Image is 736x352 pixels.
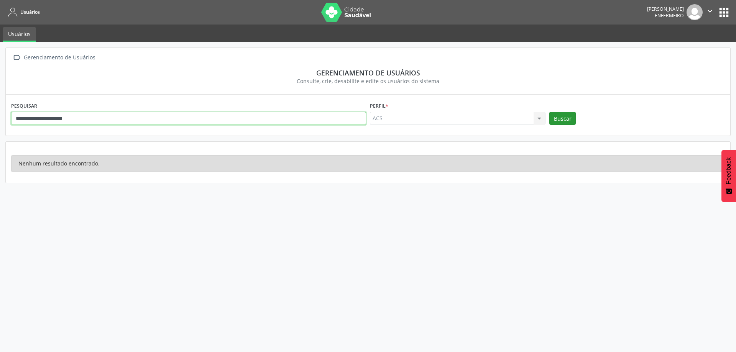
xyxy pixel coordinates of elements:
[549,112,576,125] button: Buscar
[22,52,97,63] div: Gerenciamento de Usuários
[5,6,40,18] a: Usuários
[706,7,714,15] i: 
[11,155,725,172] div: Nenhum resultado encontrado.
[20,9,40,15] span: Usuários
[11,52,97,63] a:  Gerenciamento de Usuários
[16,69,720,77] div: Gerenciamento de usuários
[11,52,22,63] i: 
[703,4,717,20] button: 
[3,27,36,42] a: Usuários
[725,157,732,184] span: Feedback
[721,150,736,202] button: Feedback - Mostrar pesquisa
[11,100,37,112] label: PESQUISAR
[687,4,703,20] img: img
[717,6,731,19] button: apps
[647,6,684,12] div: [PERSON_NAME]
[655,12,684,19] span: Enfermeiro
[370,100,388,112] label: Perfil
[16,77,720,85] div: Consulte, crie, desabilite e edite os usuários do sistema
